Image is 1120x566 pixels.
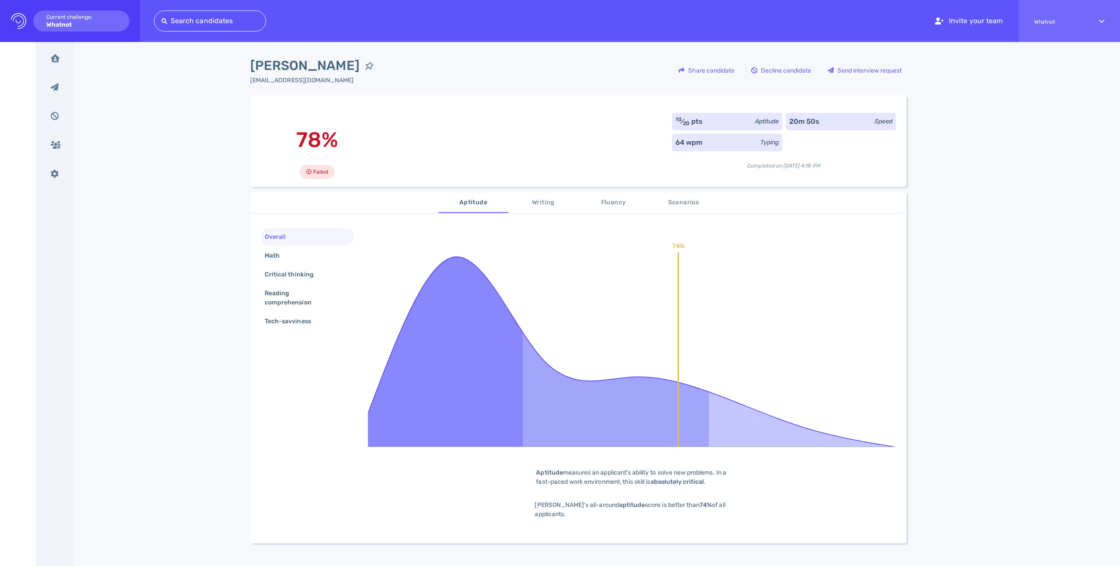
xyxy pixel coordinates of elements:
[675,116,682,122] sup: 10
[522,468,741,486] div: measures an applicant's ability to solve new problems. In a fast-paced work environment, this ski...
[755,117,779,126] div: Aptitude
[250,56,360,76] span: [PERSON_NAME]
[514,197,573,208] span: Writing
[444,197,503,208] span: Aptitude
[263,268,324,281] div: Critical thinking
[584,197,643,208] span: Fluency
[760,138,779,147] div: Typing
[536,469,563,476] b: Aptitude
[675,137,702,148] div: 64 wpm
[823,60,906,81] button: Send interview request
[700,501,712,509] b: 74%
[747,60,815,80] div: Decline candidate
[672,242,685,250] text: 74%
[683,120,689,126] sub: 20
[651,478,704,486] b: absolutely critical
[654,197,713,208] span: Scenarios
[313,167,328,177] span: Failed
[875,117,892,126] div: Speed
[250,76,379,85] div: Click to copy the email address
[789,116,819,127] div: 20m 50s
[535,501,725,518] span: [PERSON_NAME]'s all-around score is better than of all applicants.
[746,60,816,81] button: Decline candidate
[263,287,345,309] div: Reading comprehension
[674,60,739,80] div: Share candidate
[1034,19,1083,25] span: Whatnot
[619,501,645,509] b: aptitude
[674,60,739,81] button: Share candidate
[675,116,703,127] div: ⁄ pts
[263,231,296,243] div: Overall
[672,155,896,170] div: Completed on [DATE] 4:18 PM
[296,127,338,152] span: 78%
[823,60,906,80] div: Send interview request
[263,315,322,328] div: Tech-savviness
[263,249,290,262] div: Math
